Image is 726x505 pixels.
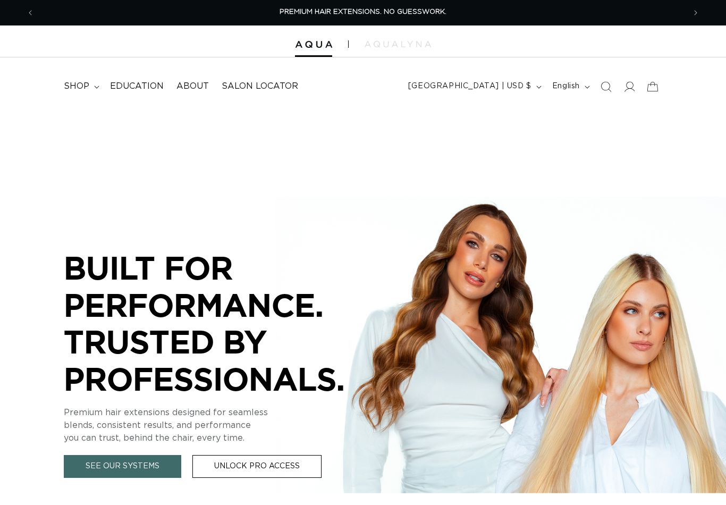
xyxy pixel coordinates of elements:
[192,455,322,478] a: Unlock Pro Access
[104,74,170,98] a: Education
[64,81,89,92] span: shop
[552,81,580,92] span: English
[170,74,215,98] a: About
[19,3,42,23] button: Previous announcement
[215,74,305,98] a: Salon Locator
[546,77,594,97] button: English
[280,9,446,15] span: PREMIUM HAIR EXTENSIONS. NO GUESSWORK.
[64,406,383,444] p: Premium hair extensions designed for seamless blends, consistent results, and performance you can...
[365,41,431,47] img: aqualyna.com
[57,74,104,98] summary: shop
[594,75,618,98] summary: Search
[176,81,209,92] span: About
[408,81,531,92] span: [GEOGRAPHIC_DATA] | USD $
[402,77,546,97] button: [GEOGRAPHIC_DATA] | USD $
[64,249,383,397] p: BUILT FOR PERFORMANCE. TRUSTED BY PROFESSIONALS.
[222,81,298,92] span: Salon Locator
[64,455,181,478] a: See Our Systems
[110,81,164,92] span: Education
[295,41,332,48] img: Aqua Hair Extensions
[684,3,707,23] button: Next announcement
